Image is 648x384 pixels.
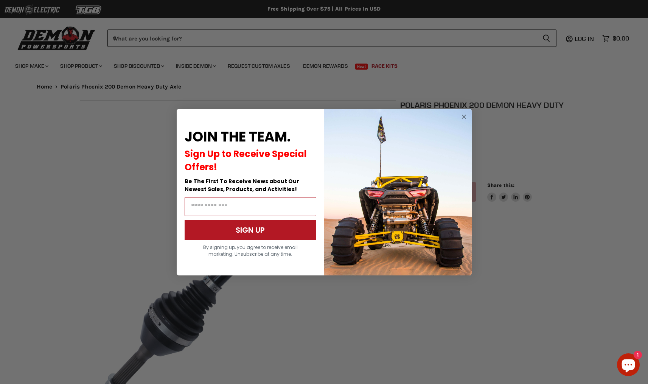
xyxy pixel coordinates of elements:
[185,197,316,216] input: Email Address
[459,112,469,121] button: Close dialog
[185,148,307,173] span: Sign Up to Receive Special Offers!
[185,177,299,193] span: Be The First To Receive News about Our Newest Sales, Products, and Activities!
[615,353,642,378] inbox-online-store-chat: Shopify online store chat
[324,109,472,275] img: a9095488-b6e7-41ba-879d-588abfab540b.jpeg
[185,220,316,240] button: SIGN UP
[185,127,291,146] span: JOIN THE TEAM.
[203,244,298,257] span: By signing up, you agree to receive email marketing. Unsubscribe at any time.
